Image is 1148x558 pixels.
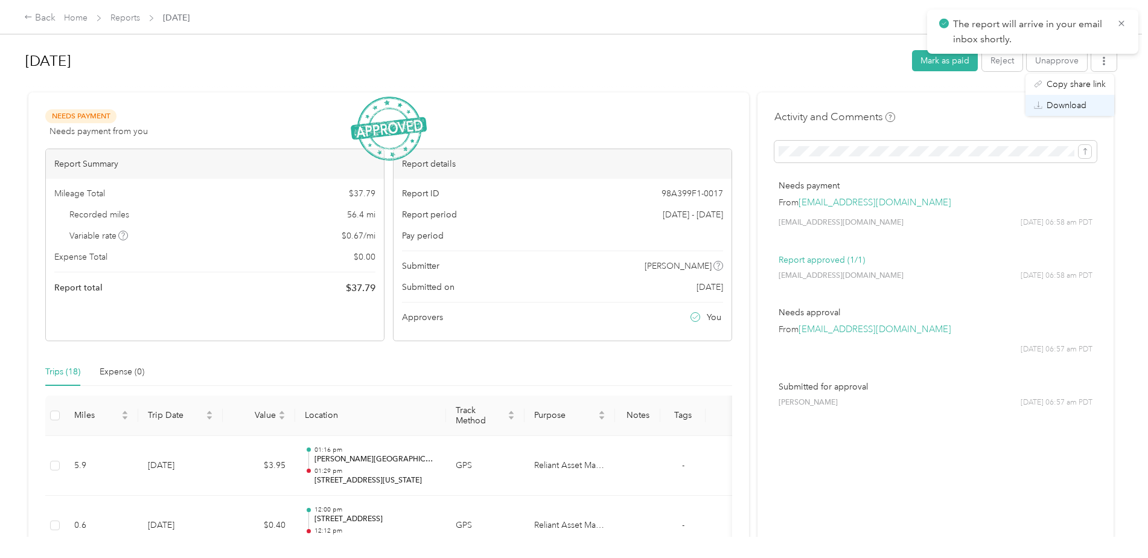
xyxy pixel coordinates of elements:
div: Report Summary [46,149,384,179]
th: Track Method [446,396,525,436]
span: Expense Total [54,251,107,263]
span: Recorded miles [69,208,129,221]
a: Reports [110,13,140,23]
span: Copy share link [1047,78,1106,91]
span: [DATE] 06:58 am PDT [1021,217,1092,228]
div: Back [24,11,56,25]
span: [DATE] - [DATE] [663,208,723,221]
span: $ 37.79 [349,187,375,200]
p: The report will arrive in your email inbox shortly. [953,17,1108,46]
span: caret-down [121,414,129,422]
p: [STREET_ADDRESS][US_STATE] [314,475,436,486]
p: Submitted for approval [779,380,1092,393]
div: Report details [394,149,732,179]
td: 0.6 [65,496,138,556]
img: ApprovedStamp [351,97,427,161]
th: Location [295,396,446,436]
span: Purpose [534,410,596,420]
span: [PERSON_NAME] [645,260,712,272]
p: Report approved (1/1) [779,254,1092,266]
span: [DATE] 06:58 am PDT [1021,271,1092,281]
th: Notes [615,396,660,436]
span: Approvers [402,311,443,324]
a: [EMAIL_ADDRESS][DOMAIN_NAME] [799,197,951,208]
span: Submitted on [402,281,454,293]
span: caret-down [508,414,515,422]
span: [EMAIL_ADDRESS][DOMAIN_NAME] [779,271,904,281]
span: [PERSON_NAME] [779,397,838,408]
h4: Activity and Comments [774,109,895,124]
span: Needs payment from you [49,125,148,138]
span: 98A399F1-0017 [662,187,723,200]
a: Home [64,13,88,23]
span: You [707,311,721,324]
th: Purpose [525,396,615,436]
span: Pay period [402,229,444,242]
span: caret-up [508,409,515,416]
iframe: Everlance-gr Chat Button Frame [1080,490,1148,558]
span: [DATE] 06:57 am PDT [1021,344,1092,355]
span: Download [1047,99,1086,112]
div: Expense (0) [100,365,144,379]
button: Reject [982,50,1022,71]
span: $ 0.67 / mi [342,229,375,242]
span: caret-up [206,409,213,416]
p: 01:29 pm [314,467,436,475]
a: [EMAIL_ADDRESS][DOMAIN_NAME] [799,324,951,335]
th: Miles [65,396,138,436]
td: Reliant Asset Management Solutions [525,436,615,496]
button: Unapprove [1027,50,1087,71]
p: [STREET_ADDRESS][PERSON_NAME] [314,535,436,546]
span: [EMAIL_ADDRESS][DOMAIN_NAME] [779,217,904,228]
td: 5.9 [65,436,138,496]
p: [STREET_ADDRESS] [314,514,436,525]
p: From [779,196,1092,209]
span: Miles [74,410,119,420]
p: 01:16 pm [314,446,436,454]
span: $ 37.79 [346,281,375,295]
td: $0.40 [223,496,295,556]
td: Reliant Asset Management Solutions [525,496,615,556]
h1: September 30 [25,46,904,75]
div: Trips (18) [45,365,80,379]
td: [DATE] [138,436,223,496]
span: [DATE] [163,11,190,24]
span: Mileage Total [54,187,105,200]
span: - [682,520,684,530]
p: 12:12 pm [314,527,436,535]
td: [DATE] [138,496,223,556]
span: Value [232,410,276,420]
span: [DATE] 06:57 am PDT [1021,397,1092,408]
span: $ 0.00 [354,251,375,263]
span: Report ID [402,187,439,200]
span: Variable rate [69,229,129,242]
span: Track Method [456,405,505,426]
span: [DATE] [697,281,723,293]
span: caret-up [598,409,605,416]
span: 56.4 mi [347,208,375,221]
td: GPS [446,496,525,556]
span: Trip Date [148,410,203,420]
span: Needs Payment [45,109,116,123]
span: caret-up [121,409,129,416]
p: [PERSON_NAME][GEOGRAPHIC_DATA], [GEOGRAPHIC_DATA], [GEOGRAPHIC_DATA], [US_STATE], 91763, [GEOGRAP... [314,454,436,465]
span: caret-down [206,414,213,422]
th: Tags [660,396,706,436]
p: Needs payment [779,179,1092,192]
p: Needs approval [779,306,1092,319]
th: Value [223,396,295,436]
span: caret-down [598,414,605,422]
td: $3.95 [223,436,295,496]
p: 12:00 pm [314,505,436,514]
span: - [682,460,684,470]
span: caret-up [278,409,285,416]
span: Report period [402,208,457,221]
td: GPS [446,436,525,496]
p: From [779,323,1092,336]
button: Mark as paid [912,50,978,71]
th: Trip Date [138,396,223,436]
span: Report total [54,281,103,294]
span: Submitter [402,260,439,272]
span: caret-down [278,414,285,422]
